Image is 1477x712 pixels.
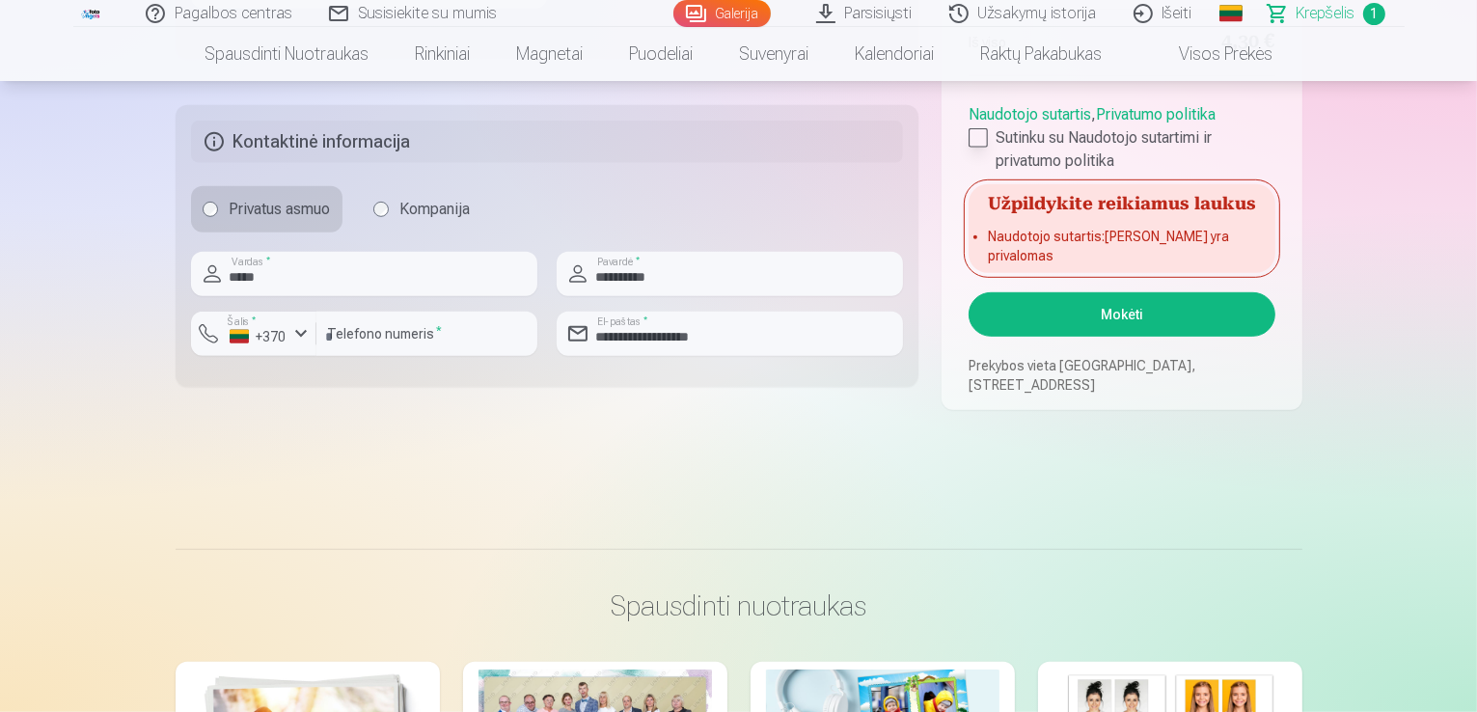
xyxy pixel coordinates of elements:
h5: Kontaktinė informacija [191,121,904,163]
h3: Spausdinti nuotraukas [191,589,1287,623]
div: , [969,96,1274,173]
p: Prekybos vieta [GEOGRAPHIC_DATA], [STREET_ADDRESS] [969,356,1274,395]
a: Privatumo politika [1096,105,1216,123]
label: Kompanija [362,186,482,233]
a: Naudotojo sutartis [969,105,1091,123]
a: Rinkiniai [392,27,493,81]
div: +370 [230,327,287,346]
a: Puodeliai [606,27,716,81]
label: Sutinku su Naudotojo sutartimi ir privatumo politika [969,126,1274,173]
span: 1 [1363,3,1385,25]
a: Raktų pakabukas [957,27,1125,81]
img: /fa2 [81,8,102,19]
button: Šalis*+370 [191,312,316,356]
a: Kalendoriai [832,27,957,81]
a: Suvenyrai [716,27,832,81]
h5: Užpildykite reikiamus laukus [969,184,1274,219]
a: Spausdinti nuotraukas [181,27,392,81]
a: Magnetai [493,27,606,81]
li: Naudotojo sutartis : [PERSON_NAME] yra privalomas [988,227,1255,265]
input: Kompanija [373,202,389,217]
button: Mokėti [969,292,1274,337]
label: Šalis [222,315,261,329]
label: Privatus asmuo [191,186,342,233]
span: Krepšelis [1297,2,1355,25]
input: Privatus asmuo [203,202,218,217]
a: Visos prekės [1125,27,1296,81]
